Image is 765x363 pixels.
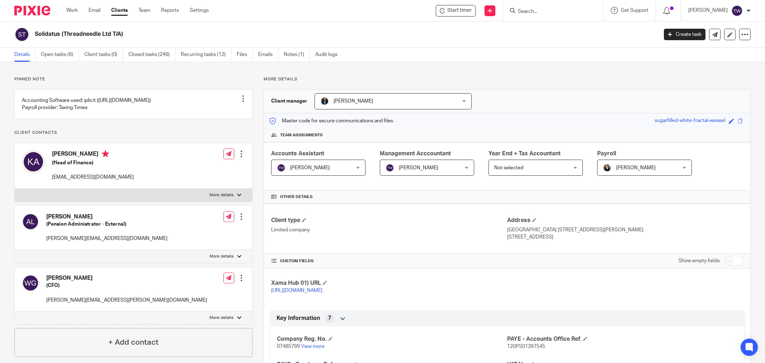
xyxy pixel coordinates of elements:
[271,226,507,234] p: Limited company
[52,159,134,166] h5: (Head of Finance)
[41,48,79,62] a: Open tasks (6)
[209,192,233,198] p: More details
[35,30,529,38] h2: Solidatus (Threadneedle Ltd T/A)
[22,213,39,230] img: svg%3E
[447,7,472,14] span: Start timer
[52,150,134,159] h4: [PERSON_NAME]
[320,97,329,105] img: martin-hickman.jpg
[334,99,373,104] span: [PERSON_NAME]
[488,151,561,156] span: Year End + Tax Accountant
[436,5,476,16] div: Solidatus (Threadneedle Ltd T/A)
[277,335,507,343] h4: Company Reg. No.
[277,344,300,349] span: 07485799
[52,174,134,181] p: [EMAIL_ADDRESS][DOMAIN_NAME]
[290,165,330,170] span: [PERSON_NAME]
[89,7,100,14] a: Email
[284,48,310,62] a: Notes (1)
[22,150,45,173] img: svg%3E
[14,76,252,82] p: Pinned note
[138,7,150,14] a: Team
[386,164,394,172] img: svg%3E
[380,151,451,156] span: Management Acccountant
[494,165,523,170] span: Not selected
[507,234,743,241] p: [STREET_ADDRESS]
[277,315,320,322] span: Key Information
[14,27,29,42] img: svg%3E
[507,335,737,343] h4: PAYE - Accounts Office Ref.
[731,5,743,16] img: svg%3E
[128,48,175,62] a: Closed tasks (246)
[46,282,207,289] h5: (CFO)
[190,7,209,14] a: Settings
[280,132,323,138] span: Team assignments
[258,48,278,62] a: Emails
[328,315,331,322] span: 7
[277,164,285,172] img: svg%3E
[271,98,307,105] h3: Client manager
[301,344,325,349] a: View more
[271,258,507,264] h4: CUSTOM FIELDS
[655,117,725,125] div: sugarfilled-white-fractal-weasel
[66,7,78,14] a: Work
[517,9,582,15] input: Search
[264,76,751,82] p: More details
[269,117,393,124] p: Master code for secure communications and files
[14,48,36,62] a: Details
[161,7,179,14] a: Reports
[108,337,159,348] h4: + Add contact
[271,217,507,224] h4: Client type
[688,7,728,14] p: [PERSON_NAME]
[14,6,50,15] img: Pixie
[84,48,123,62] a: Client tasks (0)
[507,226,743,234] p: [GEOGRAPHIC_DATA] [STREET_ADDRESS][PERSON_NAME]
[621,8,648,13] span: Get Support
[399,165,438,170] span: [PERSON_NAME]
[315,48,343,62] a: Audit logs
[597,151,616,156] span: Payroll
[209,315,233,321] p: More details
[46,213,167,221] h4: [PERSON_NAME]
[603,164,611,172] img: Helen%20Campbell.jpeg
[271,279,507,287] h4: Xama Hub 01) URL
[181,48,231,62] a: Recurring tasks (12)
[237,48,253,62] a: Files
[616,165,656,170] span: [PERSON_NAME]
[111,7,128,14] a: Clients
[102,150,109,157] i: Primary
[507,217,743,224] h4: Address
[271,151,324,156] span: Accounts Assistant
[280,194,313,200] span: Other details
[46,297,207,304] p: [PERSON_NAME][EMAIL_ADDRESS][PERSON_NAME][DOMAIN_NAME]
[209,254,233,259] p: More details
[46,274,207,282] h4: [PERSON_NAME]
[679,257,720,264] label: Show empty fields
[507,344,545,349] span: 120PS01397545
[46,235,167,242] p: [PERSON_NAME][EMAIL_ADDRESS][DOMAIN_NAME]
[46,221,167,228] h5: (Pension Administrator - External)
[22,274,39,292] img: svg%3E
[14,130,252,136] p: Client contacts
[664,29,705,40] a: Create task
[271,288,322,293] a: [URL][DOMAIN_NAME]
